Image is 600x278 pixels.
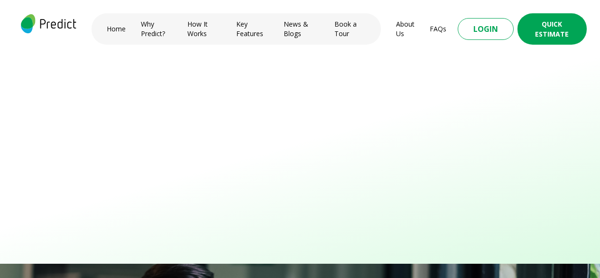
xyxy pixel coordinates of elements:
button: Login [458,18,514,40]
a: FAQs [430,24,446,34]
a: Book a Tour [334,19,366,38]
a: Key Features [236,19,268,38]
a: News & Blogs [284,19,319,38]
img: logo [21,13,76,34]
button: Quick Estimate [517,13,587,45]
a: About Us [396,19,415,38]
a: Why Predict? [141,19,173,38]
a: How It Works [187,19,221,38]
a: Home [107,24,126,34]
